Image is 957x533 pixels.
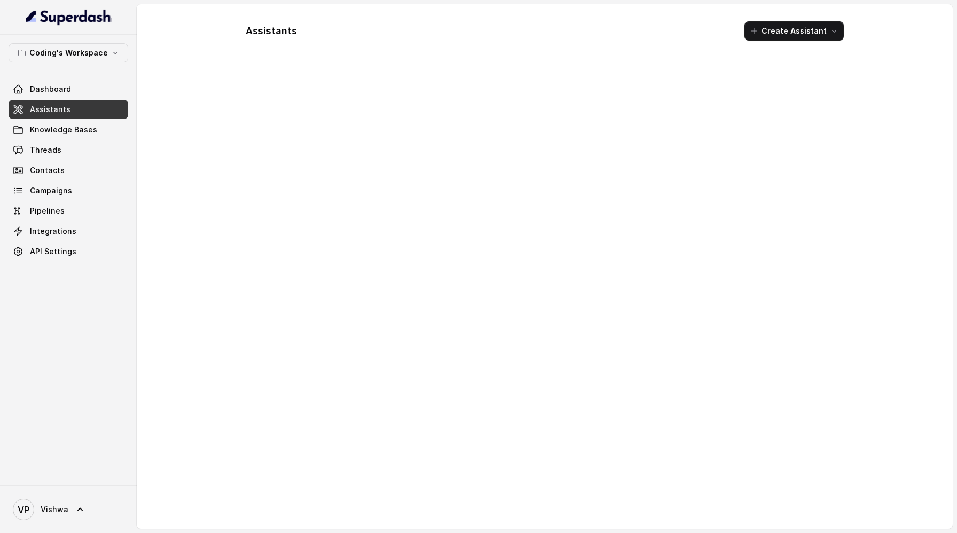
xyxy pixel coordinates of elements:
[30,246,76,257] span: API Settings
[9,43,128,62] button: Coding's Workspace
[30,185,72,196] span: Campaigns
[30,104,70,115] span: Assistants
[30,145,61,155] span: Threads
[18,504,30,515] text: VP
[9,222,128,241] a: Integrations
[744,21,844,41] button: Create Assistant
[9,100,128,119] a: Assistants
[9,120,128,139] a: Knowledge Bases
[9,161,128,180] a: Contacts
[30,165,65,176] span: Contacts
[9,140,128,160] a: Threads
[9,181,128,200] a: Campaigns
[30,124,97,135] span: Knowledge Bases
[26,9,112,26] img: light.svg
[9,80,128,99] a: Dashboard
[30,84,71,95] span: Dashboard
[9,201,128,221] a: Pipelines
[9,495,128,524] a: Vishwa
[9,242,128,261] a: API Settings
[29,46,108,59] p: Coding's Workspace
[41,504,68,515] span: Vishwa
[30,226,76,237] span: Integrations
[30,206,65,216] span: Pipelines
[246,22,297,40] h1: Assistants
